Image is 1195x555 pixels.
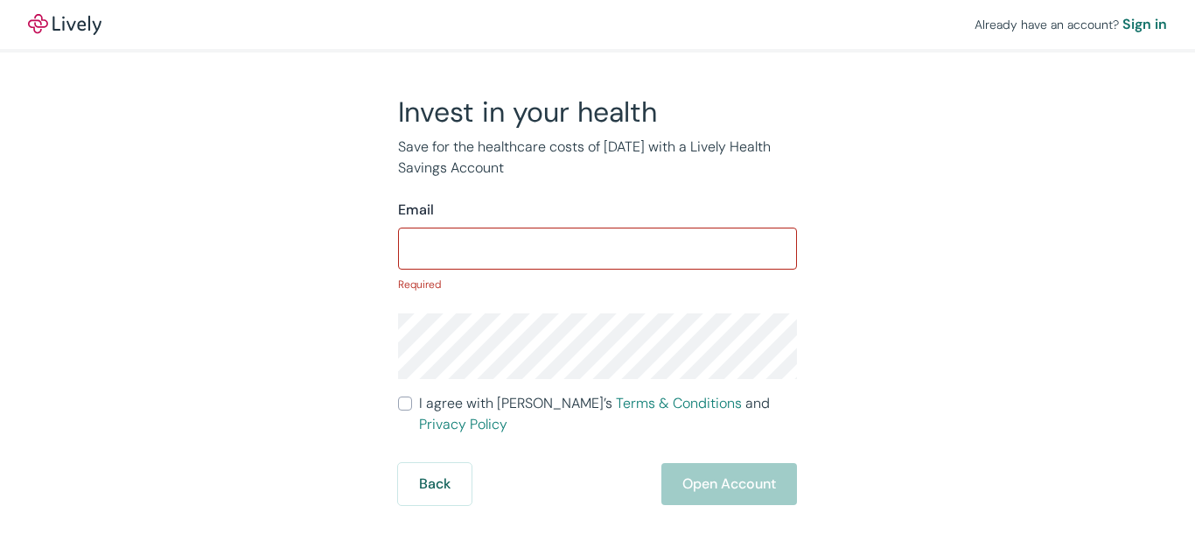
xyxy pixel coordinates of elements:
[398,137,797,179] p: Save for the healthcare costs of [DATE] with a Lively Health Savings Account
[419,393,797,435] span: I agree with [PERSON_NAME]’s and
[419,415,507,433] a: Privacy Policy
[28,14,101,35] img: Lively
[28,14,101,35] a: LivelyLively
[398,95,797,130] h2: Invest in your health
[1122,14,1167,35] a: Sign in
[398,277,797,292] p: Required
[398,200,434,221] label: Email
[616,394,742,412] a: Terms & Conditions
[975,14,1167,35] div: Already have an account?
[398,463,472,505] button: Back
